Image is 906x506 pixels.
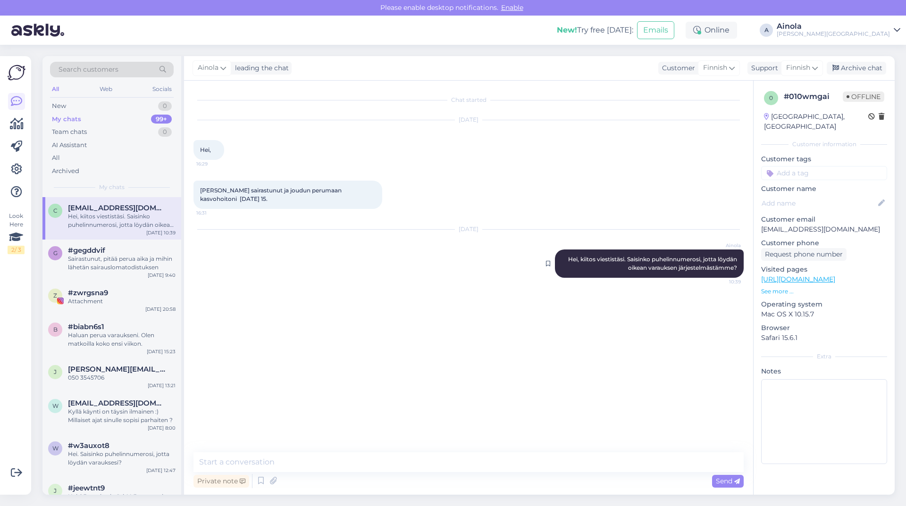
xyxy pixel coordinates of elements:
[98,83,114,95] div: Web
[637,21,674,39] button: Emails
[658,63,695,73] div: Customer
[196,160,232,167] span: 16:29
[151,83,174,95] div: Socials
[148,382,176,389] div: [DATE] 13:21
[68,450,176,467] div: Hei. Saisinko puhelinnumerosi, jotta löydän varauksesi?
[54,487,57,494] span: j
[68,399,166,407] span: wassijasamir@gmail.com
[705,242,741,249] span: Ainola
[784,91,843,102] div: # 010wmgai
[193,116,744,124] div: [DATE]
[777,23,890,30] div: Ainola
[568,256,738,271] span: Hei, kiitos viestistäsi. Saisinko puhelinnumerosi, jotta löydän oikean varauksen järjestelmästämme?
[703,63,727,73] span: Finnish
[52,402,59,409] span: w
[148,272,176,279] div: [DATE] 9:40
[52,166,79,176] div: Archived
[777,30,890,38] div: [PERSON_NAME][GEOGRAPHIC_DATA]
[59,65,118,75] span: Search customers
[761,287,887,296] p: See more ...
[198,63,218,73] span: Ainola
[777,23,900,38] a: Ainola[PERSON_NAME][GEOGRAPHIC_DATA]
[52,101,66,111] div: New
[200,187,343,202] span: [PERSON_NAME] sairastunut ja joudun perumaan kasvohoitoni [DATE] 15.
[761,224,887,234] p: [EMAIL_ADDRESS][DOMAIN_NAME]
[761,166,887,180] input: Add a tag
[769,94,773,101] span: 0
[764,112,868,132] div: [GEOGRAPHIC_DATA], [GEOGRAPHIC_DATA]
[8,246,25,254] div: 2 / 3
[747,63,778,73] div: Support
[68,365,166,373] span: johanna.purjo@hus.fi
[158,127,172,137] div: 0
[99,183,125,191] span: My chats
[200,146,211,153] span: Hei,
[761,352,887,361] div: Extra
[557,25,577,34] b: New!
[843,91,884,102] span: Offline
[686,22,737,39] div: Online
[50,83,61,95] div: All
[52,445,59,452] span: w
[53,326,58,333] span: b
[151,115,172,124] div: 99+
[68,297,176,306] div: Attachment
[68,289,108,297] span: #zwrgsna9
[231,63,289,73] div: leading the chat
[68,246,105,255] span: #gegddvif
[761,275,835,283] a: [URL][DOMAIN_NAME]
[52,115,81,124] div: My chats
[68,255,176,272] div: Sairastunut, pitää perua aika ja mihin lähetän sairauslomatodistuksen
[761,140,887,149] div: Customer information
[68,204,166,212] span: cknuutinen@gmail.com
[786,63,810,73] span: Finnish
[158,101,172,111] div: 0
[761,309,887,319] p: Mac OS X 10.15.7
[716,477,740,485] span: Send
[761,215,887,224] p: Customer email
[761,184,887,194] p: Customer name
[52,141,87,150] div: AI Assistant
[705,278,741,285] span: 10:39
[146,467,176,474] div: [DATE] 12:47
[145,306,176,313] div: [DATE] 20:58
[761,154,887,164] p: Customer tags
[8,212,25,254] div: Look Here
[827,62,886,75] div: Archive chat
[68,407,176,424] div: Kyllä käynti on täysin ilmainen :) Millaiset ajat sinulle sopisi parhaiten ?
[8,64,25,82] img: Askly Logo
[148,424,176,431] div: [DATE] 8:00
[762,198,876,208] input: Add name
[68,441,109,450] span: #w3auxot8
[760,24,773,37] div: A
[761,299,887,309] p: Operating system
[498,3,526,12] span: Enable
[54,368,57,375] span: j
[761,366,887,376] p: Notes
[68,373,176,382] div: 050 3545706
[52,153,60,163] div: All
[53,207,58,214] span: c
[147,348,176,355] div: [DATE] 15:23
[761,265,887,274] p: Visited pages
[761,333,887,343] p: Safari 15.6.1
[761,248,847,261] div: Request phone number
[68,212,176,229] div: Hei, kiitos viestistäsi. Saisinko puhelinnumerosi, jotta löydän oikean varauksen järjestelmästämme?
[557,25,633,36] div: Try free [DATE]:
[52,127,87,137] div: Team chats
[193,96,744,104] div: Chat started
[53,292,57,299] span: z
[68,323,104,331] span: #biabn6s1
[193,225,744,233] div: [DATE]
[193,475,249,488] div: Private note
[68,331,176,348] div: Haluan perua varaukseni. Olen matkoilla koko ensi viikon.
[146,229,176,236] div: [DATE] 10:39
[761,323,887,333] p: Browser
[196,209,232,216] span: 16:31
[761,238,887,248] p: Customer phone
[53,249,58,257] span: g
[68,484,105,492] span: #jeewtnt9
